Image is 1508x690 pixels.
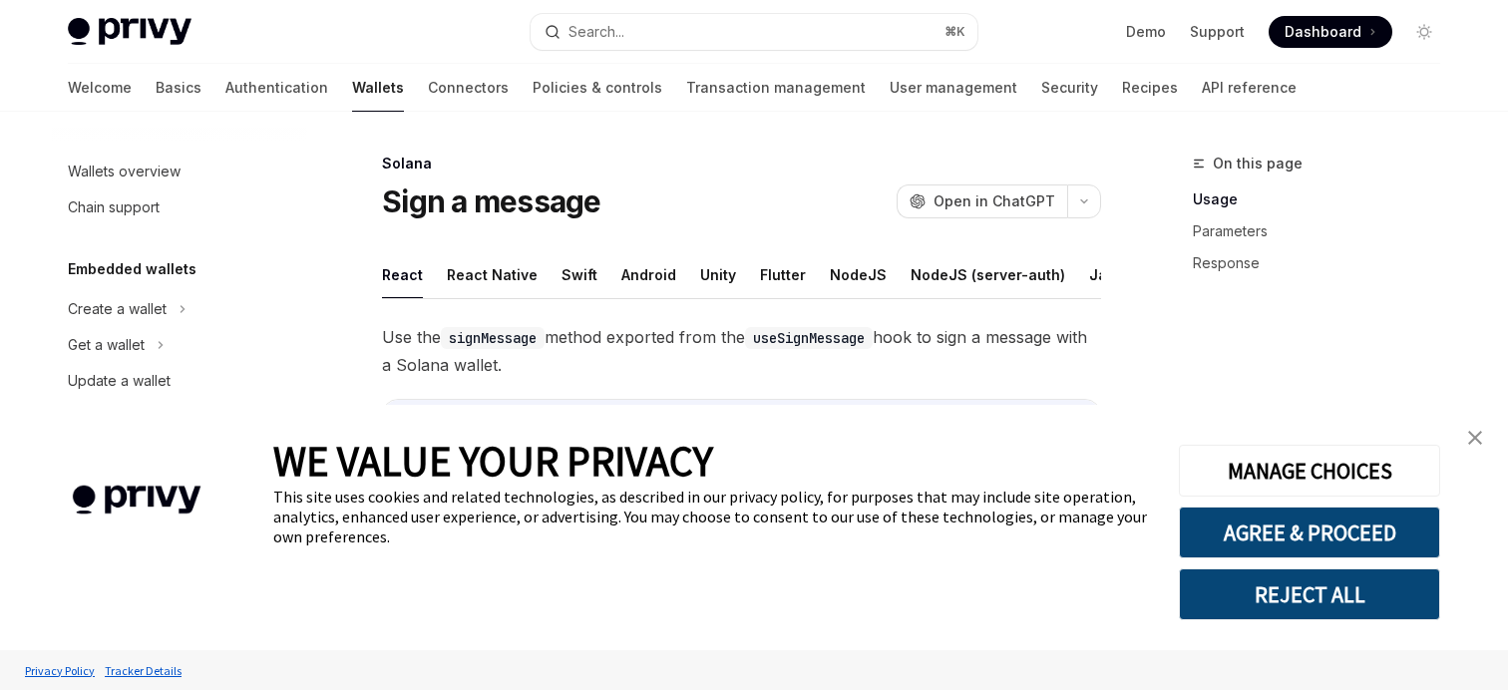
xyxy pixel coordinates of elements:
[1468,431,1482,445] img: close banner
[1193,247,1456,279] a: Response
[1126,22,1166,42] a: Demo
[100,653,187,688] a: Tracker Details
[428,64,509,112] a: Connectors
[562,251,597,298] button: Swift
[1269,16,1392,48] a: Dashboard
[1455,418,1495,458] a: close banner
[533,64,662,112] a: Policies & controls
[897,184,1067,218] button: Open in ChatGPT
[621,251,676,298] button: Android
[52,327,307,363] button: Get a wallet
[382,323,1101,379] span: Use the method exported from the hook to sign a message with a Solana wallet.
[1041,64,1098,112] a: Security
[890,64,1017,112] a: User management
[273,487,1149,546] div: This site uses cookies and related technologies, as described in our privacy policy, for purposes...
[1285,22,1361,42] span: Dashboard
[934,191,1055,211] span: Open in ChatGPT
[447,251,538,298] button: React Native
[441,327,545,349] code: signMessage
[52,291,307,327] button: Create a wallet
[1202,64,1297,112] a: API reference
[830,251,887,298] button: NodeJS
[1213,152,1303,175] span: On this page
[273,435,713,487] span: WE VALUE YOUR PRIVACY
[382,183,601,219] h1: Sign a message
[1179,568,1440,620] button: REJECT ALL
[382,154,1101,173] div: Solana
[382,251,423,298] button: React
[1179,507,1440,558] button: AGREE & PROCEED
[156,64,201,112] a: Basics
[52,399,307,435] button: Import a wallet
[68,18,191,46] img: light logo
[1179,445,1440,497] button: MANAGE CHOICES
[68,369,171,393] div: Update a wallet
[30,457,243,543] img: company logo
[68,297,167,321] div: Create a wallet
[52,363,307,399] a: Update a wallet
[1122,64,1178,112] a: Recipes
[531,14,977,50] button: Search...⌘K
[686,64,866,112] a: Transaction management
[68,333,145,357] div: Get a wallet
[1190,22,1245,42] a: Support
[1408,16,1440,48] button: Toggle dark mode
[1193,183,1456,215] a: Usage
[225,64,328,112] a: Authentication
[52,154,307,189] a: Wallets overview
[52,189,307,225] a: Chain support
[568,20,624,44] div: Search...
[68,64,132,112] a: Welcome
[352,64,404,112] a: Wallets
[760,251,806,298] button: Flutter
[911,251,1065,298] button: NodeJS (server-auth)
[1193,215,1456,247] a: Parameters
[1089,251,1124,298] button: Java
[944,24,965,40] span: ⌘ K
[20,653,100,688] a: Privacy Policy
[68,195,160,219] div: Chain support
[68,257,196,281] h5: Embedded wallets
[68,160,181,183] div: Wallets overview
[700,251,736,298] button: Unity
[745,327,873,349] code: useSignMessage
